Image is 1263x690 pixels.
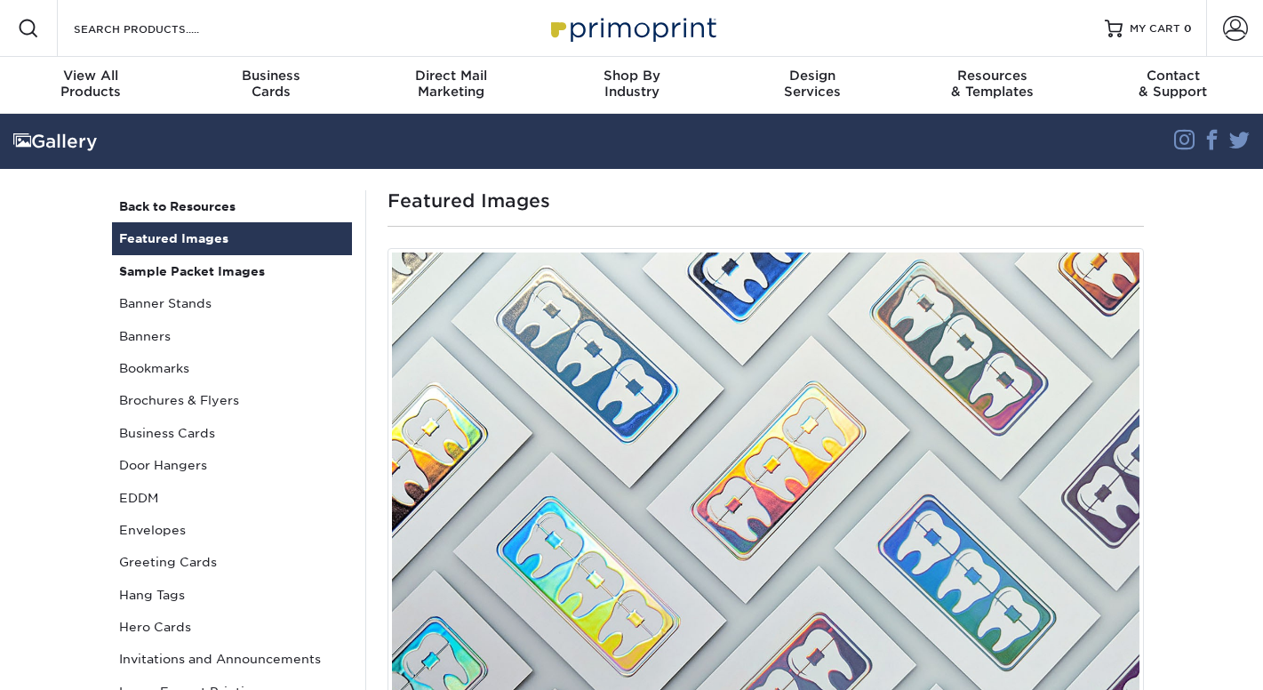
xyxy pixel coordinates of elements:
span: Contact [1083,68,1263,84]
span: Direct Mail [361,68,541,84]
a: Shop ByIndustry [541,57,722,114]
h1: Featured Images [388,190,1144,212]
a: Door Hangers [112,449,352,481]
div: Industry [541,68,722,100]
div: & Templates [902,68,1083,100]
a: Bookmarks [112,352,352,384]
a: Greeting Cards [112,546,352,578]
span: MY CART [1130,21,1180,36]
a: Back to Resources [112,190,352,222]
strong: Featured Images [119,231,228,245]
div: & Support [1083,68,1263,100]
img: Primoprint [543,9,721,47]
a: DesignServices [722,57,902,114]
div: Cards [180,68,361,100]
a: Hero Cards [112,611,352,643]
a: Business Cards [112,417,352,449]
span: Business [180,68,361,84]
a: EDDM [112,482,352,514]
a: Hang Tags [112,579,352,611]
span: Shop By [541,68,722,84]
a: Banner Stands [112,287,352,319]
a: BusinessCards [180,57,361,114]
strong: Sample Packet Images [119,264,265,278]
span: Resources [902,68,1083,84]
a: Resources& Templates [902,57,1083,114]
input: SEARCH PRODUCTS..... [72,18,245,39]
div: Marketing [361,68,541,100]
span: Design [722,68,902,84]
a: Banners [112,320,352,352]
a: Contact& Support [1083,57,1263,114]
a: Brochures & Flyers [112,384,352,416]
a: Sample Packet Images [112,255,352,287]
a: Direct MailMarketing [361,57,541,114]
a: Invitations and Announcements [112,643,352,675]
span: 0 [1184,22,1192,35]
a: Featured Images [112,222,352,254]
a: Envelopes [112,514,352,546]
div: Services [722,68,902,100]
